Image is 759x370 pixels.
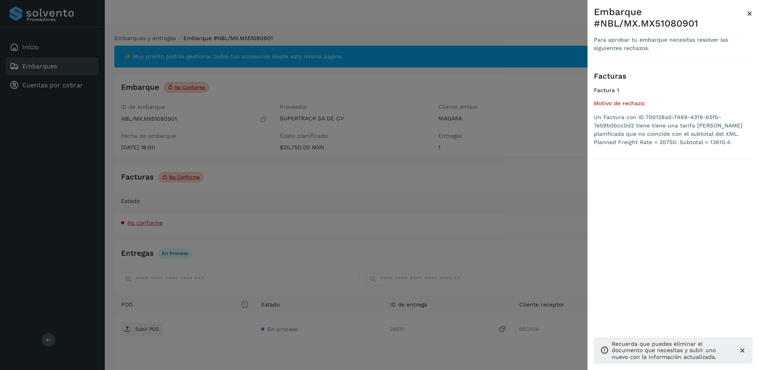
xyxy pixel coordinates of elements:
[594,113,753,146] li: Un Factura con ID 700128a0-f489-4319-b5fb-7e59b0bcc0d2 tiene tiene una tarifa [PERSON_NAME] plani...
[612,341,732,360] p: Recuerda que puedes eliminar el documento que necesitas y subir uno nuevo con la información actu...
[747,8,753,19] span: ×
[594,36,747,52] div: Para aprobar tu embarque necesitas resolver las siguientes rechazos.
[594,87,753,94] h4: Factura 1
[594,6,747,29] div: Embarque #NBL/MX.MX51080901
[594,100,753,107] h5: Motivo de rechazo:
[594,72,753,81] h3: Facturas
[747,6,753,21] button: Close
